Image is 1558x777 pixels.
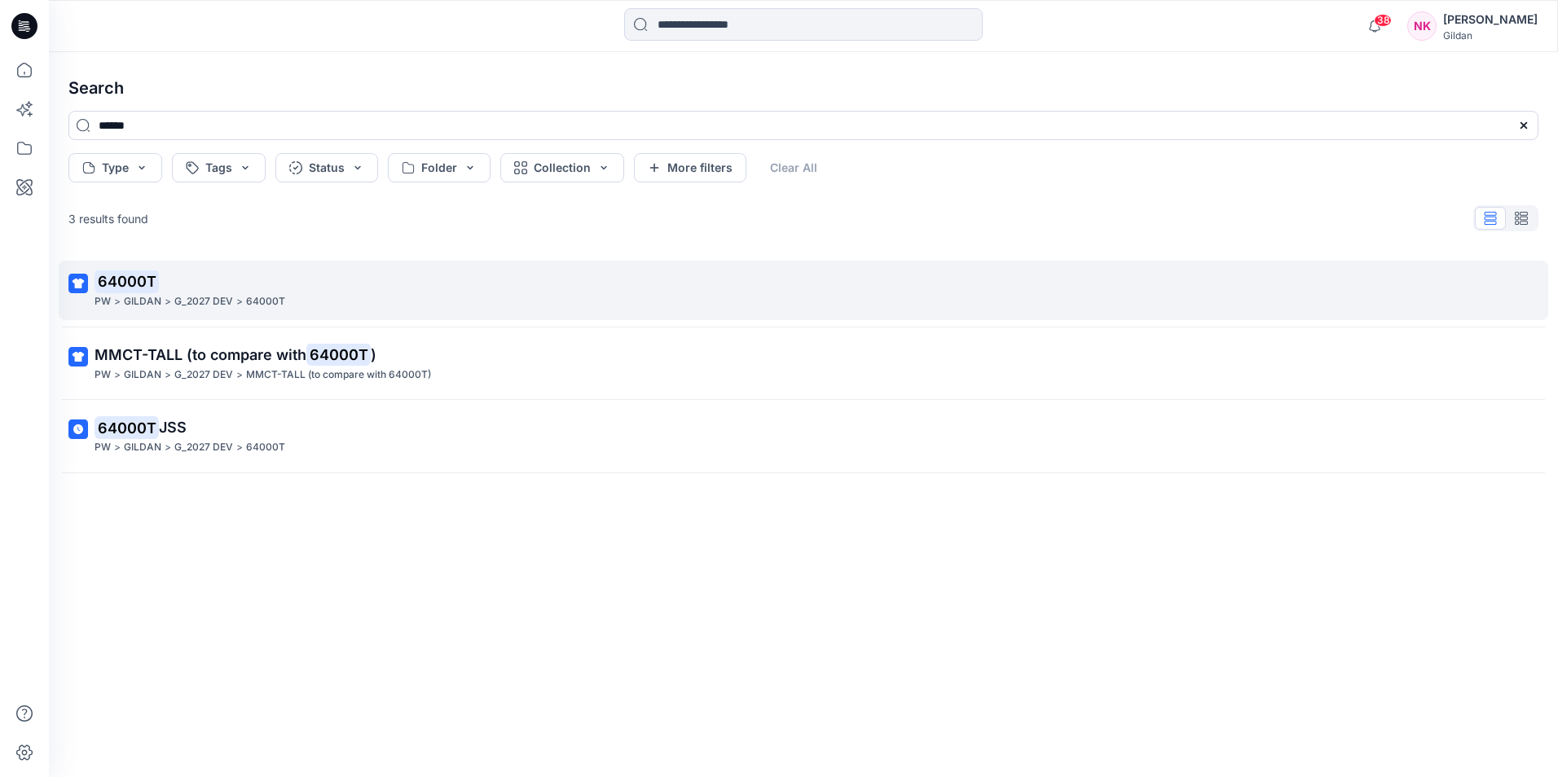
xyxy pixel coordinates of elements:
[114,293,121,310] p: >
[114,439,121,456] p: >
[95,346,306,363] span: MMCT-TALL (to compare with
[246,439,285,456] p: 64000T
[59,261,1548,320] a: 64000TPW>GILDAN>G_2027 DEV>64000T
[388,153,491,182] button: Folder
[95,293,111,310] p: PW
[1443,29,1538,42] div: Gildan
[174,293,233,310] p: G_2027 DEV
[634,153,746,182] button: More filters
[236,367,243,384] p: >
[124,293,161,310] p: GILDAN
[95,439,111,456] p: PW
[172,153,266,182] button: Tags
[68,153,162,182] button: Type
[306,343,371,366] mark: 64000T
[55,65,1551,111] h4: Search
[1374,14,1392,27] span: 38
[1443,10,1538,29] div: [PERSON_NAME]
[59,334,1548,393] a: MMCT-TALL (to compare with64000T)PW>GILDAN>G_2027 DEV>MMCT-TALL (to compare with 64000T)
[124,439,161,456] p: GILDAN
[114,367,121,384] p: >
[174,367,233,384] p: G_2027 DEV
[165,439,171,456] p: >
[68,210,148,227] p: 3 results found
[371,346,376,363] span: )
[95,416,159,439] mark: 64000T
[246,367,431,384] p: MMCT-TALL (to compare with 64000T)
[59,406,1548,466] a: 64000TJSSPW>GILDAN>G_2027 DEV>64000T
[159,419,187,436] span: JSS
[246,293,285,310] p: 64000T
[124,367,161,384] p: GILDAN
[500,153,624,182] button: Collection
[174,439,233,456] p: G_2027 DEV
[95,270,159,292] mark: 64000T
[165,293,171,310] p: >
[275,153,378,182] button: Status
[165,367,171,384] p: >
[95,367,111,384] p: PW
[236,293,243,310] p: >
[236,439,243,456] p: >
[1407,11,1437,41] div: NK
